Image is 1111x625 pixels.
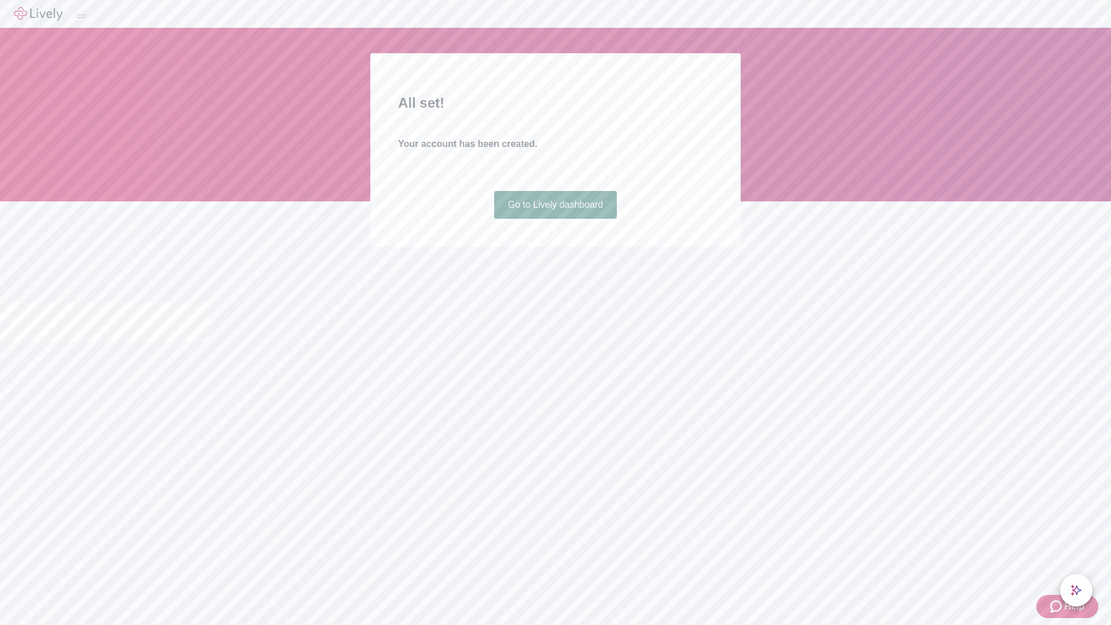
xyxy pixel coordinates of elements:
[76,14,86,18] button: Log out
[1064,600,1084,613] span: Help
[1036,595,1098,618] button: Zendesk support iconHelp
[398,93,713,113] h2: All set!
[14,7,62,21] img: Lively
[1060,574,1092,606] button: chat
[494,191,617,219] a: Go to Lively dashboard
[1050,600,1064,613] svg: Zendesk support icon
[398,137,713,151] h4: Your account has been created.
[1070,584,1082,596] svg: Lively AI Assistant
